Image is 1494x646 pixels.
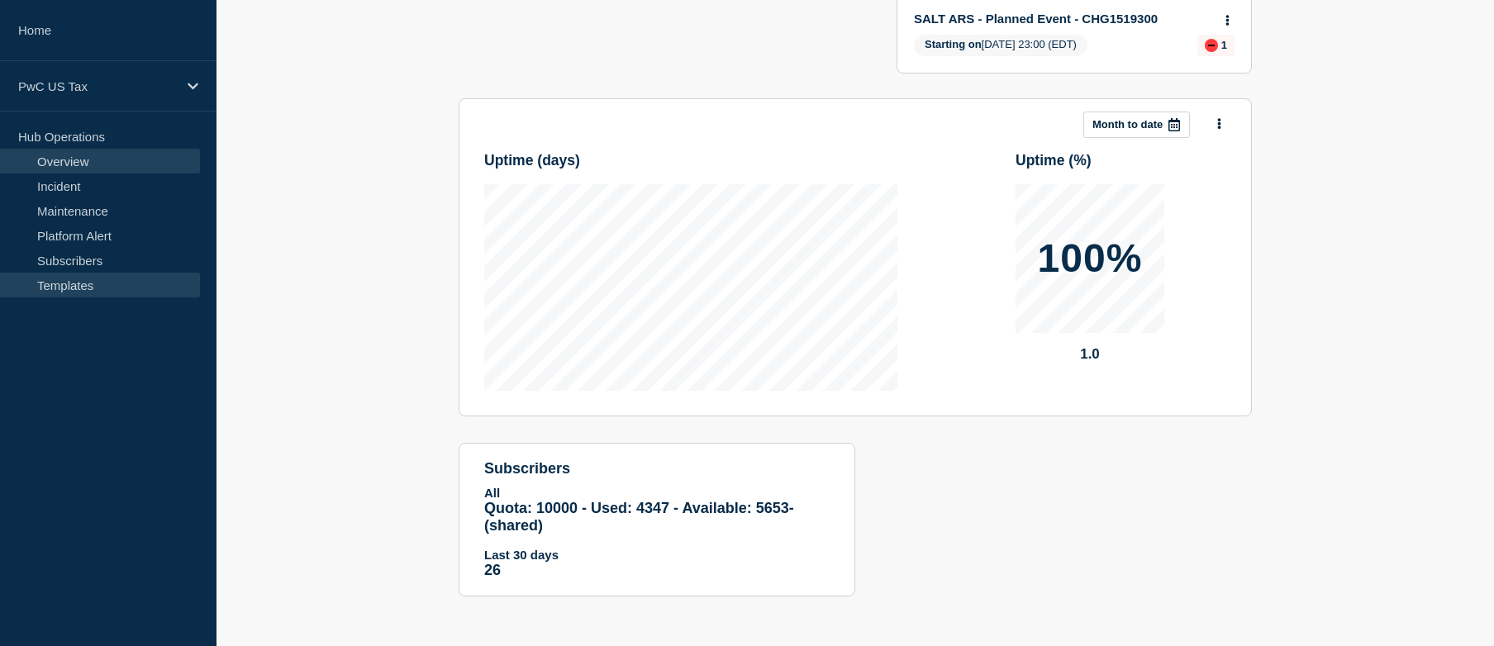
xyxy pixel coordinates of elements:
p: All [484,486,830,500]
p: 26 [484,562,830,579]
p: 1.0 [1016,346,1164,363]
h3: Uptime ( days ) [484,152,580,169]
span: [DATE] 23:00 (EDT) [914,35,1087,56]
p: Month to date [1092,118,1163,131]
button: Month to date [1083,112,1190,138]
span: Quota: 10000 - Used: 4347 - Available: 5653 - (shared) [484,500,794,534]
p: PwC US Tax [18,79,177,93]
a: SALT ARS - Planned Event - CHG1519300 [914,12,1212,26]
p: 1 [1221,39,1227,51]
span: Starting on [925,38,982,50]
h4: subscribers [484,460,830,477]
h3: Uptime ( % ) [1016,152,1092,169]
p: 100% [1038,239,1143,278]
p: Last 30 days [484,548,830,562]
div: down [1205,39,1218,52]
